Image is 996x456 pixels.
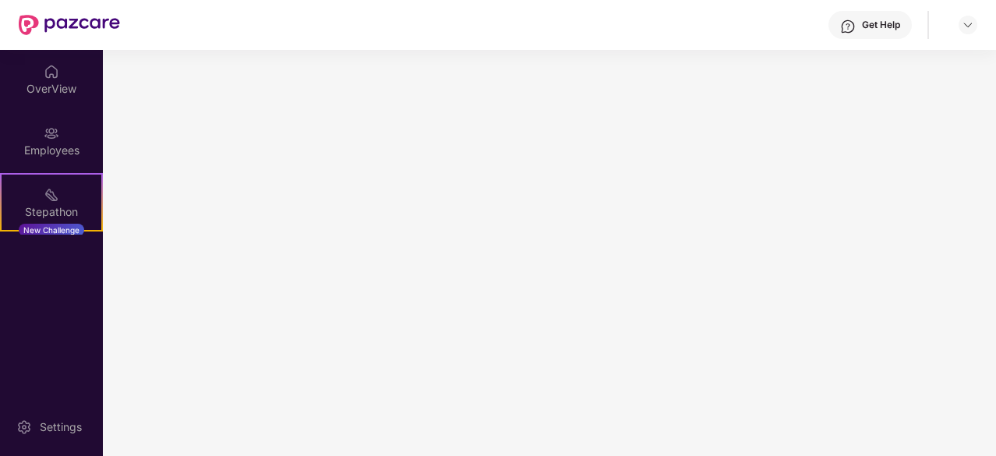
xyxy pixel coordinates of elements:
[44,187,59,203] img: svg+xml;base64,PHN2ZyB4bWxucz0iaHR0cDovL3d3dy53My5vcmcvMjAwMC9zdmciIHdpZHRoPSIyMSIgaGVpZ2h0PSIyMC...
[962,19,974,31] img: svg+xml;base64,PHN2ZyBpZD0iRHJvcGRvd24tMzJ4MzIiIHhtbG5zPSJodHRwOi8vd3d3LnczLm9yZy8yMDAwL3N2ZyIgd2...
[35,419,87,435] div: Settings
[44,125,59,141] img: svg+xml;base64,PHN2ZyBpZD0iRW1wbG95ZWVzIiB4bWxucz0iaHR0cDovL3d3dy53My5vcmcvMjAwMC9zdmciIHdpZHRoPS...
[840,19,856,34] img: svg+xml;base64,PHN2ZyBpZD0iSGVscC0zMngzMiIgeG1sbnM9Imh0dHA6Ly93d3cudzMub3JnLzIwMDAvc3ZnIiB3aWR0aD...
[19,15,120,35] img: New Pazcare Logo
[862,19,900,31] div: Get Help
[2,204,101,220] div: Stepathon
[16,419,32,435] img: svg+xml;base64,PHN2ZyBpZD0iU2V0dGluZy0yMHgyMCIgeG1sbnM9Imh0dHA6Ly93d3cudzMub3JnLzIwMDAvc3ZnIiB3aW...
[44,64,59,80] img: svg+xml;base64,PHN2ZyBpZD0iSG9tZSIgeG1sbnM9Imh0dHA6Ly93d3cudzMub3JnLzIwMDAvc3ZnIiB3aWR0aD0iMjAiIG...
[19,224,84,236] div: New Challenge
